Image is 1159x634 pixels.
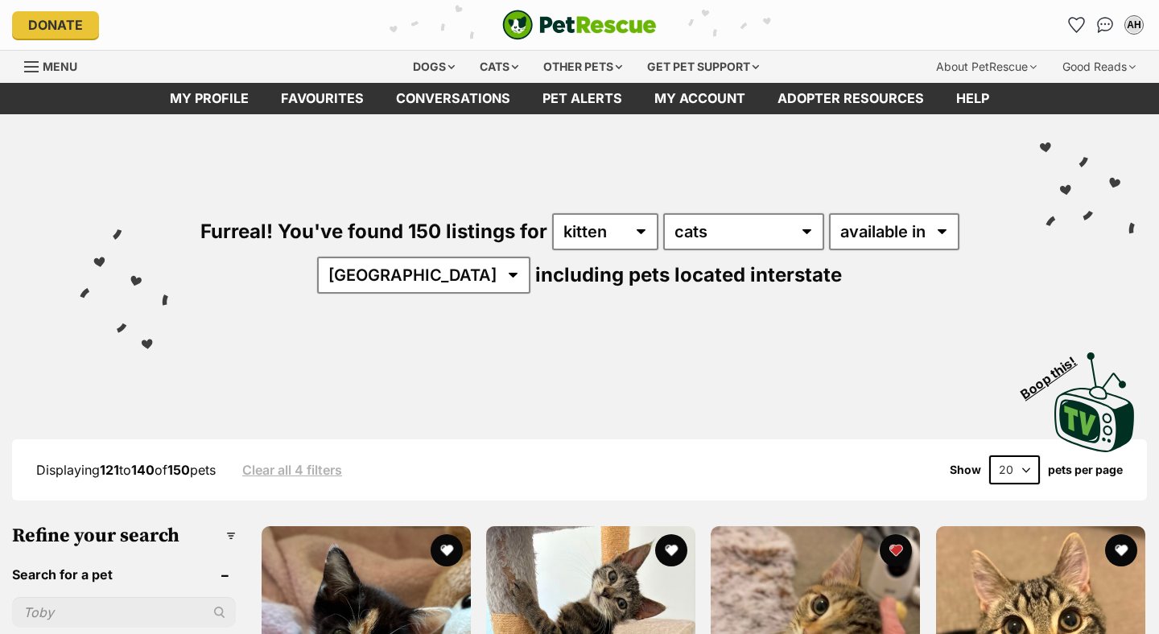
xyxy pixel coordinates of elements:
[468,51,530,83] div: Cats
[761,83,940,114] a: Adopter resources
[1126,17,1142,33] div: AH
[154,83,265,114] a: My profile
[925,51,1048,83] div: About PetRescue
[1054,352,1135,452] img: PetRescue TV logo
[655,534,687,566] button: favourite
[502,10,657,40] img: logo-cat-932fe2b9b8326f06289b0f2fb663e598f794de774fb13d1741a6617ecf9a85b4.svg
[940,83,1005,114] a: Help
[1054,338,1135,455] a: Boop this!
[200,220,547,243] span: Furreal! You've found 150 listings for
[881,534,913,566] button: favourite
[12,525,236,547] h3: Refine your search
[526,83,638,114] a: Pet alerts
[402,51,466,83] div: Dogs
[1092,12,1118,38] a: Conversations
[1097,17,1114,33] img: chat-41dd97257d64d25036548639549fe6c8038ab92f7586957e7f3b1b290dea8141.svg
[131,462,155,478] strong: 140
[43,60,77,73] span: Menu
[12,597,236,628] input: Toby
[535,263,842,286] span: including pets located interstate
[24,51,89,80] a: Menu
[36,462,216,478] span: Displaying to of pets
[636,51,770,83] div: Get pet support
[1063,12,1089,38] a: Favourites
[1018,344,1092,401] span: Boop this!
[1063,12,1147,38] ul: Account quick links
[12,567,236,582] header: Search for a pet
[265,83,380,114] a: Favourites
[12,11,99,39] a: Donate
[167,462,190,478] strong: 150
[1121,12,1147,38] button: My account
[1105,534,1137,566] button: favourite
[431,534,463,566] button: favourite
[950,463,981,476] span: Show
[1048,463,1123,476] label: pets per page
[380,83,526,114] a: conversations
[532,51,633,83] div: Other pets
[242,463,342,477] a: Clear all 4 filters
[100,462,119,478] strong: 121
[1051,51,1147,83] div: Good Reads
[502,10,657,40] a: PetRescue
[638,83,761,114] a: My account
